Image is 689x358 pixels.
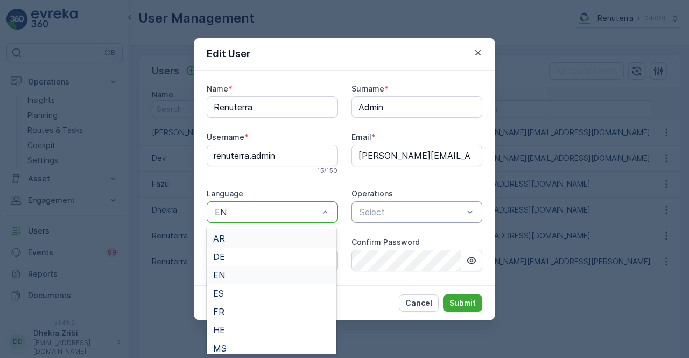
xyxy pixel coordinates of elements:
[207,84,228,93] label: Name
[405,298,432,308] p: Cancel
[213,289,224,298] span: ES
[213,343,227,353] span: MS
[351,84,384,93] label: Surname
[317,166,338,175] p: 15 / 150
[443,294,482,312] button: Submit
[213,252,225,262] span: DE
[351,237,420,247] label: Confirm Password
[351,189,393,198] label: Operations
[207,46,250,61] p: Edit User
[213,307,224,317] span: FR
[399,294,439,312] button: Cancel
[213,234,225,243] span: AR
[213,270,225,280] span: EN
[207,132,244,142] label: Username
[360,206,463,219] p: Select
[213,325,225,335] span: HE
[449,298,476,308] p: Submit
[351,132,371,142] label: Email
[207,189,243,198] label: Language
